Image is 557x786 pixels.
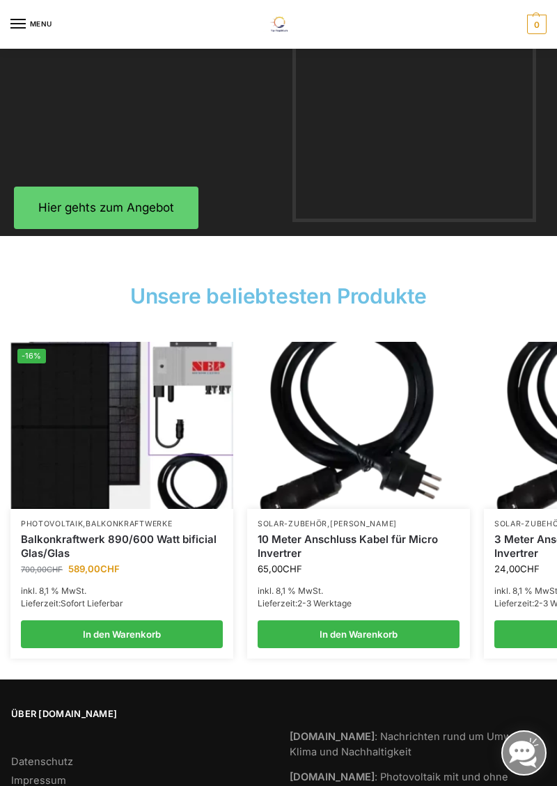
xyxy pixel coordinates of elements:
span: Lieferzeit: [21,598,123,608]
span: Sofort Lieferbar [61,598,123,608]
a: In den Warenkorb legen: „10 Meter Anschluss Kabel für Micro Invertrer“ [258,620,460,648]
img: Home 9 [10,342,233,509]
bdi: 65,00 [258,563,302,574]
a: -16%Bificiales Hochleistungsmodul [10,342,233,509]
a: Solar-Zubehör [258,519,327,528]
bdi: 24,00 [494,563,540,574]
nav: Cart contents [524,15,547,34]
a: [PERSON_NAME] [330,519,397,528]
a: 10 Meter Anschluss Kabel für Micro Invertrer [258,533,460,560]
p: , [21,519,223,530]
span: CHF [47,565,63,574]
p: inkl. 8,1 % MwSt. [258,585,460,597]
p: , [258,519,460,530]
a: Hier gehts zum Angebot [14,187,198,229]
span: CHF [283,563,302,574]
a: In den Warenkorb legen: „Balkonkraftwerk 890/600 Watt bificial Glas/Glas“ [21,620,223,648]
button: Menu [10,14,52,35]
span: Lieferzeit: [258,598,352,608]
a: Datenschutz [11,755,73,768]
span: CHF [520,563,540,574]
h2: Unsere beliebtesten Produkte [7,281,550,311]
img: Home 16 [247,342,470,509]
a: 0 [524,15,547,34]
span: CHF [100,563,120,574]
strong: [DOMAIN_NAME] [290,771,375,783]
a: Photovoltaik [21,519,83,528]
a: [DOMAIN_NAME]: Nachrichten rund um Umwelt, Klima und Nachhaltigkeit [290,730,527,758]
a: Balkonkraftwerk 890/600 Watt bificial Glas/Glas [21,533,223,560]
strong: [DOMAIN_NAME] [290,730,375,743]
span: 0 [527,15,547,34]
span: 2-3 Werktage [297,598,352,608]
a: Anschlusskabel-3meter [247,342,470,509]
a: Balkonkraftwerke [86,519,172,528]
img: Solaranlagen, Speicheranlagen und Energiesparprodukte [262,17,295,32]
bdi: 700,00 [21,565,63,574]
span: Hier gehts zum Angebot [38,202,174,214]
span: Über [DOMAIN_NAME] [11,707,267,721]
p: inkl. 8,1 % MwSt. [21,585,223,597]
bdi: 589,00 [68,563,120,574]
